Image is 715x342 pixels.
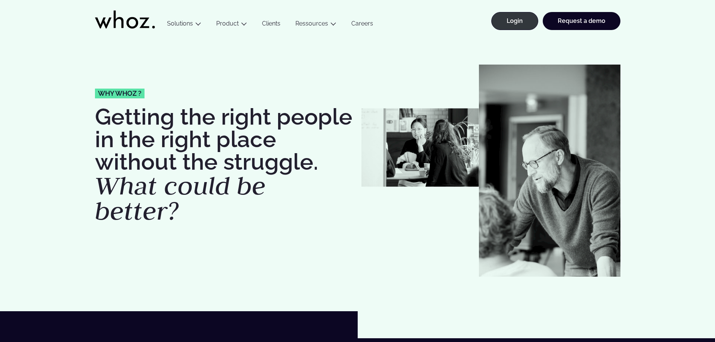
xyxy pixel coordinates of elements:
em: What could be better? [95,169,266,227]
span: Why whoz ? [98,90,141,97]
button: Ressources [288,20,344,30]
a: Ressources [295,20,328,27]
a: Product [216,20,239,27]
img: Jean-Philippe Couturier whozzy [479,65,620,277]
button: Solutions [160,20,209,30]
img: Whozzies-working [361,108,479,187]
a: Login [491,12,538,30]
button: Product [209,20,254,30]
a: Request a demo [543,12,620,30]
h1: Getting the right people in the right place without the struggle. [95,105,354,224]
a: Careers [344,20,381,30]
a: Clients [254,20,288,30]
